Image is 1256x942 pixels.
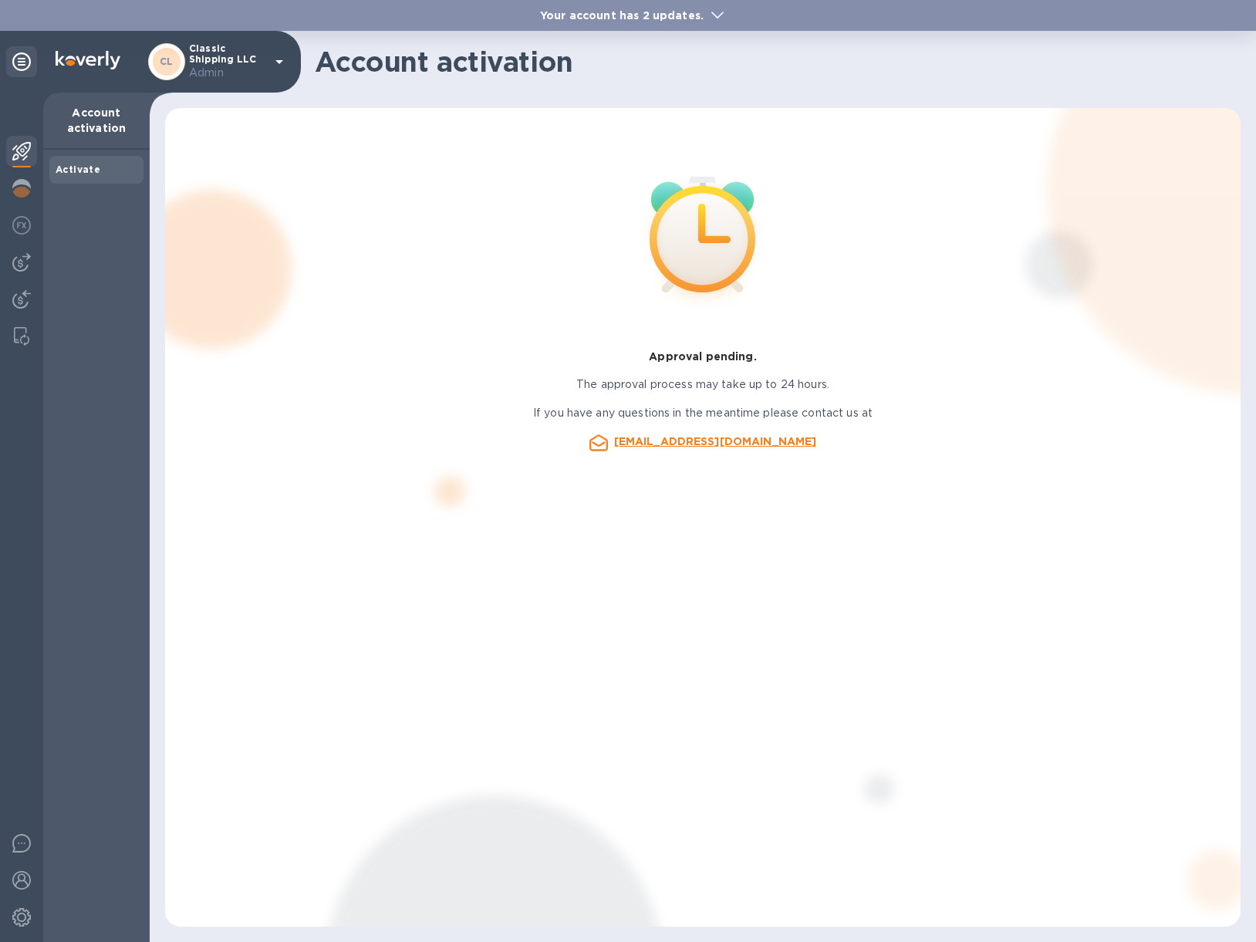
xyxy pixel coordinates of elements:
b: Activate [56,164,100,175]
p: Classic Shipping LLC [189,43,266,81]
img: Logo [56,51,120,69]
a: [EMAIL_ADDRESS][DOMAIN_NAME] [614,435,817,447]
p: The approval process may take up to 24 hours. [190,376,1216,393]
p: Account activation [56,105,137,136]
p: Admin [189,65,266,81]
b: Your account has 2 updates. [540,9,704,22]
p: Approval pending. [190,349,1216,364]
div: Unpin categories [6,46,37,77]
b: CL [160,56,174,67]
p: If you have any questions in the meantime please contact us at [190,405,1216,421]
h1: Account activation [315,46,1231,78]
img: Foreign exchange [12,216,31,235]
